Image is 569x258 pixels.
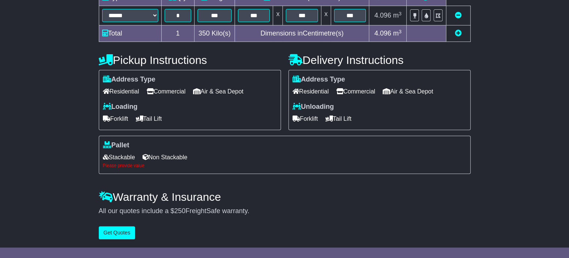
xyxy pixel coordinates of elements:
[293,76,345,84] label: Address Type
[103,86,139,97] span: Residential
[103,141,129,150] label: Pallet
[103,76,156,84] label: Address Type
[99,207,471,215] div: All our quotes include a $ FreightSafe warranty.
[103,113,128,125] span: Forklift
[99,25,161,42] td: Total
[193,86,244,97] span: Air & Sea Depot
[399,29,402,34] sup: 3
[99,191,471,203] h4: Warranty & Insurance
[99,226,135,239] button: Get Quotes
[136,113,162,125] span: Tail Lift
[374,30,391,37] span: 4.096
[321,6,331,25] td: x
[99,54,281,66] h4: Pickup Instructions
[325,113,352,125] span: Tail Lift
[374,12,391,19] span: 4.096
[293,86,329,97] span: Residential
[273,6,283,25] td: x
[235,25,369,42] td: Dimensions in Centimetre(s)
[103,103,138,111] label: Loading
[293,103,334,111] label: Unloading
[174,207,186,215] span: 250
[293,113,318,125] span: Forklift
[393,30,402,37] span: m
[194,25,235,42] td: Kilo(s)
[288,54,471,66] h4: Delivery Instructions
[198,30,209,37] span: 350
[383,86,433,97] span: Air & Sea Depot
[399,11,402,16] sup: 3
[103,163,466,168] div: Please provide value
[336,86,375,97] span: Commercial
[455,12,462,19] a: Remove this item
[393,12,402,19] span: m
[103,151,135,163] span: Stackable
[143,151,187,163] span: Non Stackable
[147,86,186,97] span: Commercial
[455,30,462,37] a: Add new item
[161,25,194,42] td: 1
